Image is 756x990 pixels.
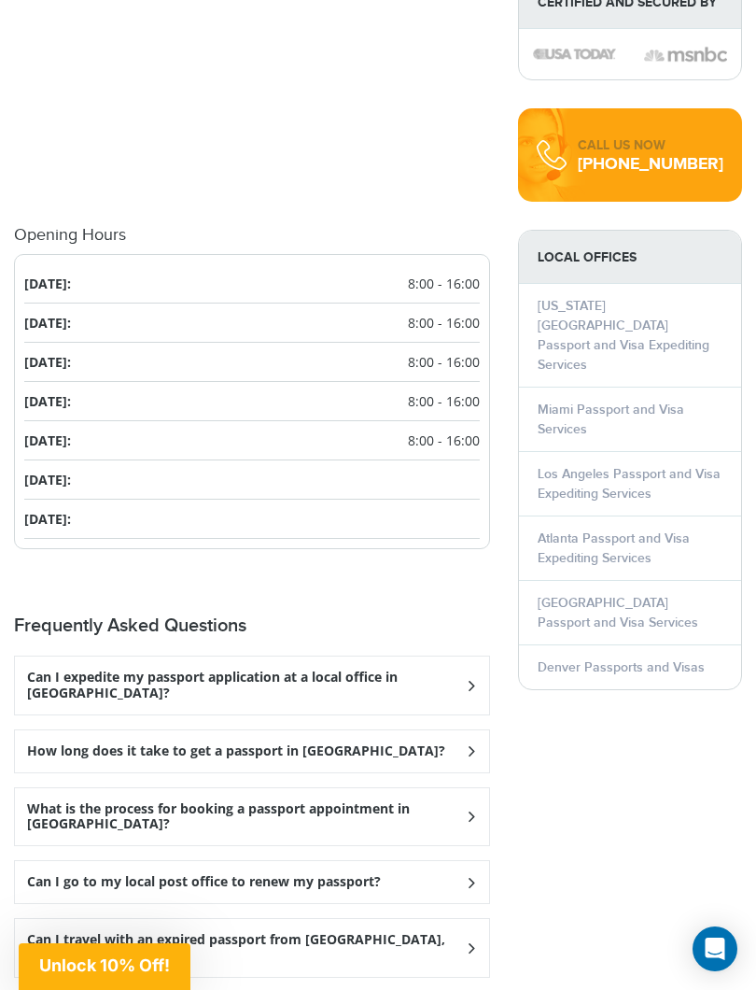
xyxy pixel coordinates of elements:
a: [GEOGRAPHIC_DATA] Passport and Visa Services [538,595,698,630]
span: Unlock 10% Off! [39,955,170,975]
img: image description [533,49,616,60]
li: [DATE]: [24,500,480,539]
li: [DATE]: [24,421,480,460]
a: [US_STATE][GEOGRAPHIC_DATA] Passport and Visa Expediting Services [538,298,709,373]
a: Denver Passports and Visas [538,659,705,675]
span: 8:00 - 16:00 [408,352,480,372]
a: Los Angeles Passport and Visa Expediting Services [538,466,721,502]
a: Miami Passport and Visa Services [538,402,684,437]
h3: What is the process for booking a passport appointment in [GEOGRAPHIC_DATA]? [27,801,465,833]
h3: How long does it take to get a passport in [GEOGRAPHIC_DATA]? [27,743,445,759]
li: [DATE]: [24,304,480,343]
li: [DATE]: [24,382,480,421]
div: Open Intercom Messenger [693,926,737,971]
h2: Frequently Asked Questions [14,615,490,637]
h3: Can I expedite my passport application at a local office in [GEOGRAPHIC_DATA]? [27,670,465,701]
div: Unlock 10% Off! [19,943,190,990]
div: CALL US NOW [578,136,723,155]
h3: Can I travel with an expired passport from [GEOGRAPHIC_DATA], [GEOGRAPHIC_DATA]? [27,932,465,964]
li: [DATE]: [24,264,480,304]
span: 8:00 - 16:00 [408,391,480,411]
li: [DATE]: [24,460,480,500]
span: 8:00 - 16:00 [408,313,480,332]
span: 8:00 - 16:00 [408,431,480,450]
strong: LOCAL OFFICES [519,231,741,284]
a: Atlanta Passport and Visa Expediting Services [538,530,690,566]
div: [PHONE_NUMBER] [578,155,723,174]
img: image description [644,45,727,64]
h4: Opening Hours [14,226,490,245]
h3: Can I go to my local post office to renew my passport? [27,874,381,890]
span: 8:00 - 16:00 [408,274,480,293]
li: [DATE]: [24,343,480,382]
